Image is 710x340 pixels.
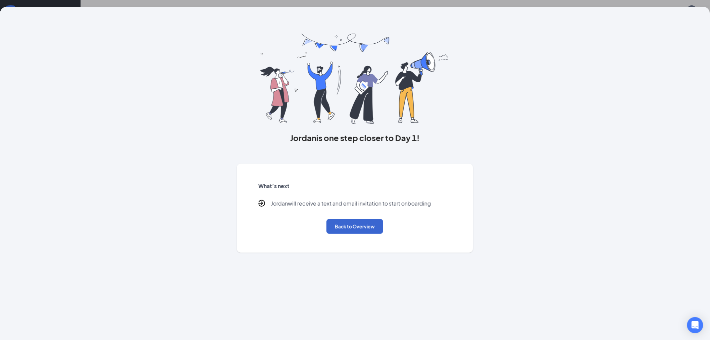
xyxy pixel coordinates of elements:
img: you are all set [260,34,449,124]
h3: Jordan is one step closer to Day 1! [237,132,473,143]
h5: What’s next [258,182,452,190]
p: Jordan will receive a text and email invitation to start onboarding [271,200,431,208]
button: Back to Overview [326,219,383,234]
div: Open Intercom Messenger [687,317,703,333]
